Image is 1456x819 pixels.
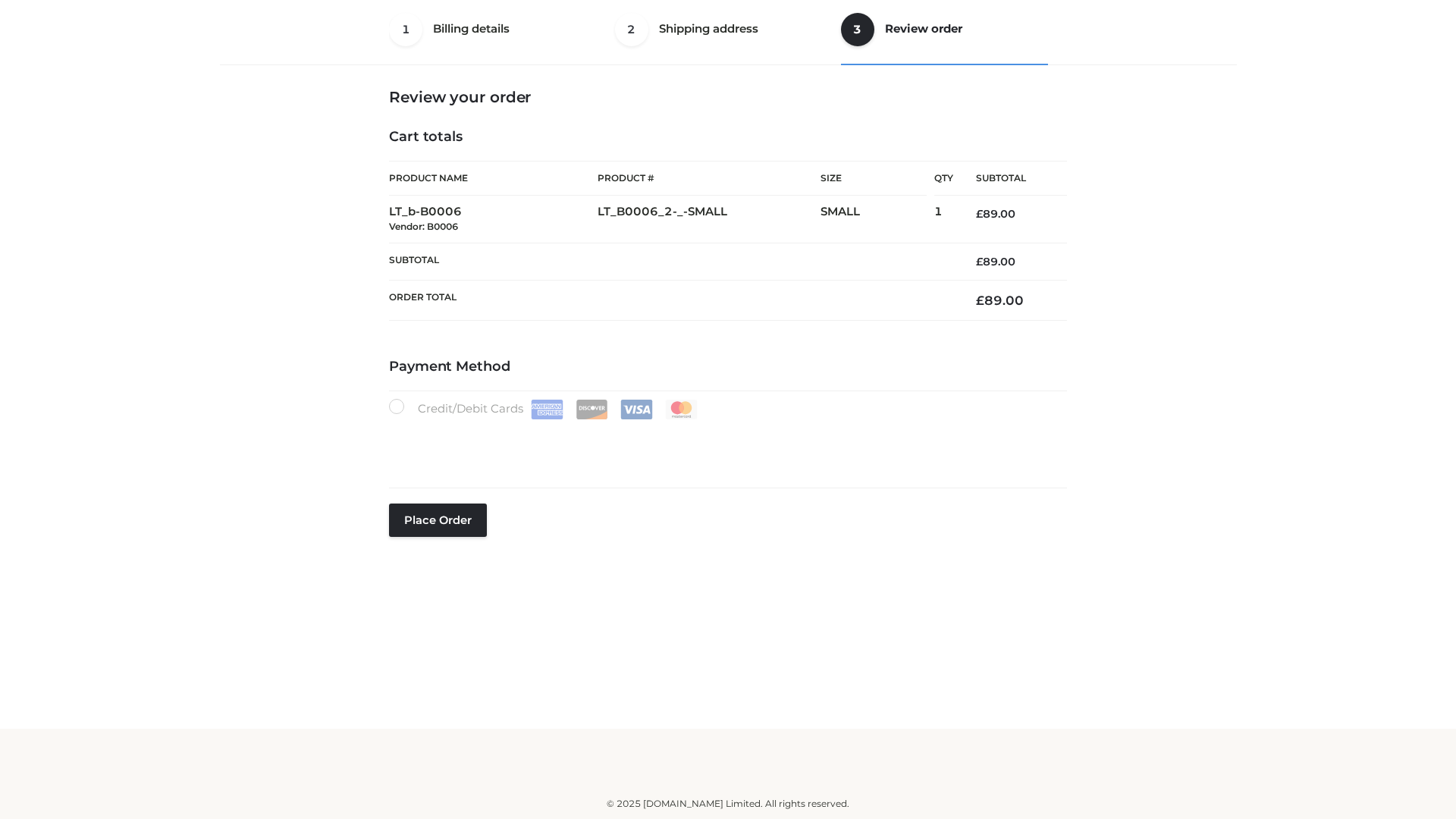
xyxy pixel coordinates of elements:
img: Discover [576,400,608,419]
label: Credit/Debit Cards [389,399,699,419]
bdi: 89.00 [976,293,1024,308]
td: SMALL [821,196,934,243]
td: 1 [934,196,953,243]
td: LT_B0006_2-_-SMALL [598,196,821,243]
th: Size [821,162,927,196]
img: Mastercard [665,400,698,419]
div: © 2025 [DOMAIN_NAME] Limited. All rights reserved. [225,796,1231,811]
th: Product Name [389,161,598,196]
th: Order Total [389,281,953,321]
th: Product # [598,161,821,196]
span: £ [976,207,983,221]
bdi: 89.00 [976,255,1015,268]
iframe: Secure payment input frame [386,416,1064,472]
img: Visa [620,400,653,419]
h4: Payment Method [389,359,1067,375]
th: Subtotal [953,162,1067,196]
th: Subtotal [389,243,953,280]
h4: Cart totals [389,129,1067,146]
img: Amex [531,400,563,419]
td: LT_b-B0006 [389,196,598,243]
h3: Review your order [389,88,1067,106]
button: Place order [389,504,487,537]
span: £ [976,255,983,268]
span: £ [976,293,984,308]
small: Vendor: B0006 [389,221,458,232]
bdi: 89.00 [976,207,1015,221]
th: Qty [934,161,953,196]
